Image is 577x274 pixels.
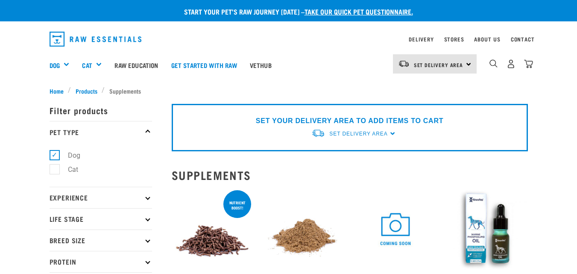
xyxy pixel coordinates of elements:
a: Cat [82,60,92,70]
img: Raw Essentials Logo [50,32,142,47]
p: Experience [50,187,152,208]
span: Set Delivery Area [414,63,463,66]
a: Contact [511,38,535,41]
label: Cat [54,164,82,175]
h2: Supplements [172,168,528,182]
p: Breed Size [50,230,152,251]
a: Stores [444,38,464,41]
span: Set Delivery Area [329,131,387,137]
p: Filter products [50,100,152,121]
img: OI Lfront 1024x1024 [446,189,528,270]
a: Get started with Raw [165,48,243,82]
p: SET YOUR DELIVERY AREA TO ADD ITEMS TO CART [256,116,443,126]
img: 1311 Superfood Crunch 01 [172,189,253,270]
img: Pile Of PowerMix For Pets [263,189,345,270]
span: Products [76,86,97,95]
nav: breadcrumbs [50,86,528,95]
nav: dropdown navigation [43,28,535,50]
a: Dog [50,60,60,70]
a: Products [71,86,102,95]
p: Pet Type [50,121,152,142]
a: Delivery [409,38,433,41]
img: COMING SOON [355,189,436,270]
img: van-moving.png [311,129,325,138]
a: take our quick pet questionnaire. [305,9,413,13]
img: user.png [507,59,515,68]
span: Home [50,86,64,95]
a: Raw Education [108,48,164,82]
img: home-icon-1@2x.png [489,59,498,68]
p: Life Stage [50,208,152,230]
label: Dog [54,150,84,161]
a: Home [50,86,68,95]
a: About Us [474,38,500,41]
img: home-icon@2x.png [524,59,533,68]
p: Protein [50,251,152,272]
img: van-moving.png [398,60,410,68]
div: nutrient boost! [223,196,251,214]
a: Vethub [243,48,278,82]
